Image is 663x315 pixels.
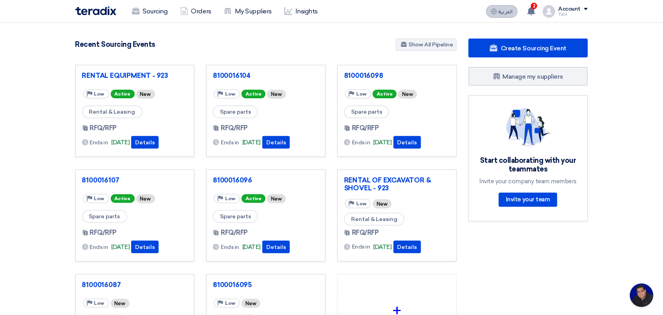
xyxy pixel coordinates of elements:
span: Spare parts [213,105,258,118]
div: Yasir [559,12,588,17]
span: Low [225,91,235,97]
span: Low [356,91,366,97]
span: Low [94,300,104,306]
span: RFQ/RFP [221,228,248,238]
span: Ends in [221,243,239,251]
span: Active [111,90,135,98]
span: [DATE] [111,138,130,147]
span: Spare parts [82,210,127,223]
span: Ends in [90,138,108,147]
a: Insights [278,3,324,20]
h4: Recent Sourcing Events [75,40,155,49]
span: Spare parts [344,105,389,118]
span: Active [111,194,135,203]
span: Rental & Leasing [82,105,143,118]
div: Open chat [630,284,654,307]
span: RFQ/RFP [90,228,117,238]
a: Invite your team [499,193,557,207]
a: 8100016104 [213,72,319,79]
span: العربية [499,9,513,15]
img: invite_your_team.svg [506,108,550,147]
button: Details [262,136,290,149]
span: Low [356,201,366,206]
span: Rental & Leasing [344,213,405,226]
span: [DATE] [242,138,261,147]
span: 2 [531,3,537,9]
a: 8100016087 [82,281,188,289]
div: Start collaborating with your teammates [478,156,578,174]
span: Ends in [352,138,370,147]
button: Details [394,241,421,253]
span: Create Sourcing Event [501,44,566,52]
span: RFQ/RFP [352,123,379,133]
span: [DATE] [374,243,392,252]
span: Ends in [221,138,239,147]
a: Orders [174,3,218,20]
div: Invite your company team members [478,178,578,185]
div: New [136,90,155,99]
span: Low [94,91,104,97]
span: Ends in [352,243,370,251]
span: Active [242,90,266,98]
span: Active [242,194,266,203]
div: New [267,90,286,99]
span: [DATE] [374,138,392,147]
span: RFQ/RFP [90,123,117,133]
button: العربية [486,5,518,18]
div: New [242,299,260,308]
span: Spare parts [213,210,258,223]
a: 8100016107 [82,176,188,184]
span: [DATE] [111,243,130,252]
img: profile_test.png [543,5,555,18]
a: Sourcing [126,3,174,20]
button: Details [131,241,159,253]
span: Low [94,196,104,201]
button: Details [394,136,421,149]
span: RFQ/RFP [221,123,248,133]
a: 8100016095 [213,281,319,289]
div: New [373,199,392,208]
a: RENTAL EQUIPMENT - 923 [82,72,188,79]
a: 8100016098 [344,72,450,79]
span: [DATE] [242,243,261,252]
button: Details [131,136,159,149]
a: My Suppliers [218,3,278,20]
a: Manage my suppliers [469,67,588,86]
div: New [111,299,130,308]
span: Active [373,90,397,98]
div: New [267,194,286,203]
div: New [398,90,417,99]
img: Teradix logo [75,6,116,15]
span: Low [225,300,235,306]
span: RFQ/RFP [352,228,379,238]
span: Low [225,196,235,201]
div: New [136,194,155,203]
a: Show All Pipeline [396,39,457,51]
a: RENTAL OF EXCAVATOR & SHOVEL - 923 [344,176,450,192]
a: 8100016096 [213,176,319,184]
div: Account [559,6,581,13]
span: Ends in [90,243,108,251]
button: Details [262,241,290,253]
